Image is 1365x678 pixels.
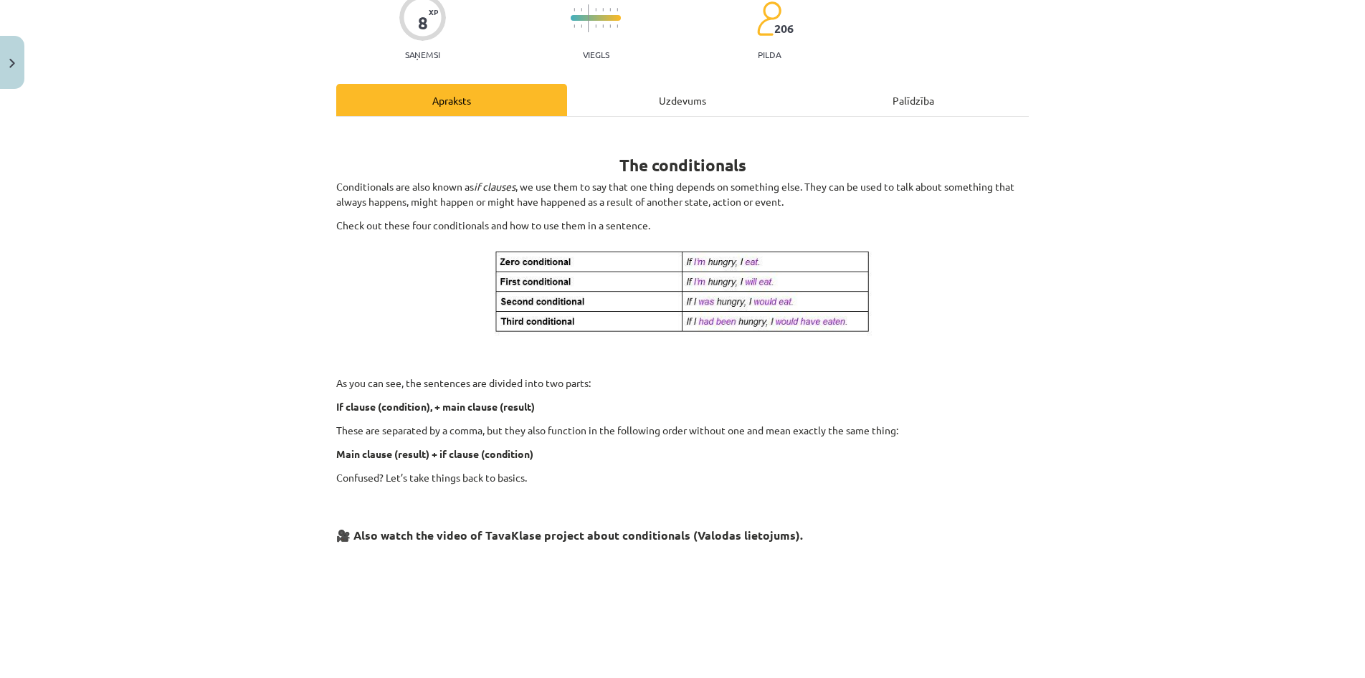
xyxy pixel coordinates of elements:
img: icon-short-line-57e1e144782c952c97e751825c79c345078a6d821885a25fce030b3d8c18986b.svg [602,24,604,28]
img: icon-short-line-57e1e144782c952c97e751825c79c345078a6d821885a25fce030b3d8c18986b.svg [617,8,618,11]
div: Apraksts [336,84,567,116]
strong: 🎥 Also watch the video of TavaKlase project about conditionals (Valodas lietojums). [336,527,803,543]
img: icon-short-line-57e1e144782c952c97e751825c79c345078a6d821885a25fce030b3d8c18986b.svg [574,8,575,11]
img: students-c634bb4e5e11cddfef0936a35e636f08e4e9abd3cc4e673bd6f9a4125e45ecb1.svg [756,1,781,37]
i: if clauses [474,180,515,193]
p: Check out these four conditionals and how to use them in a sentence. [336,218,1029,233]
p: Saņemsi [399,49,446,59]
b: If clause (condition), + main clause (result) [336,400,535,413]
img: icon-short-line-57e1e144782c952c97e751825c79c345078a6d821885a25fce030b3d8c18986b.svg [602,8,604,11]
div: 8 [418,13,428,33]
img: icon-close-lesson-0947bae3869378f0d4975bcd49f059093ad1ed9edebbc8119c70593378902aed.svg [9,59,15,68]
img: icon-short-line-57e1e144782c952c97e751825c79c345078a6d821885a25fce030b3d8c18986b.svg [595,24,596,28]
img: icon-short-line-57e1e144782c952c97e751825c79c345078a6d821885a25fce030b3d8c18986b.svg [609,8,611,11]
img: icon-short-line-57e1e144782c952c97e751825c79c345078a6d821885a25fce030b3d8c18986b.svg [617,24,618,28]
span: 206 [774,22,794,35]
b: Main clause (result) + if clause (condition) [336,447,533,460]
div: Palīdzība [798,84,1029,116]
p: As you can see, the sentences are divided into two parts: [336,376,1029,391]
img: icon-short-line-57e1e144782c952c97e751825c79c345078a6d821885a25fce030b3d8c18986b.svg [574,24,575,28]
p: Confused? Let’s take things back to basics. [336,470,1029,485]
span: XP [429,8,438,16]
img: icon-short-line-57e1e144782c952c97e751825c79c345078a6d821885a25fce030b3d8c18986b.svg [609,24,611,28]
p: Conditionals are also known as , we use them to say that one thing depends on something else. The... [336,179,1029,209]
img: icon-short-line-57e1e144782c952c97e751825c79c345078a6d821885a25fce030b3d8c18986b.svg [595,8,596,11]
img: icon-short-line-57e1e144782c952c97e751825c79c345078a6d821885a25fce030b3d8c18986b.svg [581,24,582,28]
p: Viegls [583,49,609,59]
img: icon-short-line-57e1e144782c952c97e751825c79c345078a6d821885a25fce030b3d8c18986b.svg [581,8,582,11]
img: icon-long-line-d9ea69661e0d244f92f715978eff75569469978d946b2353a9bb055b3ed8787d.svg [588,4,589,32]
p: These are separated by a comma, but they also function in the following order without one and mea... [336,423,1029,438]
strong: The conditionals [619,155,746,176]
p: pilda [758,49,781,59]
div: Uzdevums [567,84,798,116]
